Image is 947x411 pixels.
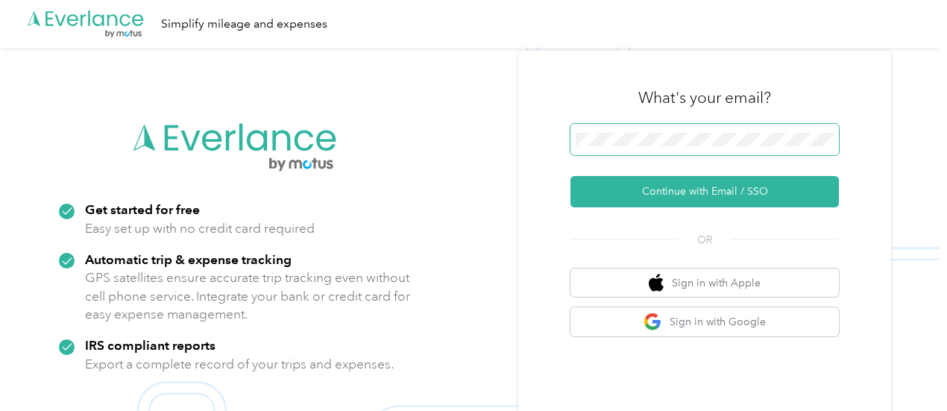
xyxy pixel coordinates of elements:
p: Export a complete record of your trips and expenses. [85,355,394,374]
button: Continue with Email / SSO [570,176,839,207]
h3: What's your email? [638,87,771,108]
img: google logo [644,313,662,331]
span: OR [679,232,731,248]
strong: Get started for free [85,201,200,217]
p: GPS satellites ensure accurate trip tracking even without cell phone service. Integrate your bank... [85,269,411,324]
strong: IRS compliant reports [85,337,215,353]
strong: Automatic trip & expense tracking [85,251,292,267]
img: apple logo [649,274,664,292]
div: Simplify mileage and expenses [161,15,327,34]
button: google logoSign in with Google [570,307,839,336]
p: Easy set up with no credit card required [85,219,315,238]
button: apple logoSign in with Apple [570,269,839,298]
